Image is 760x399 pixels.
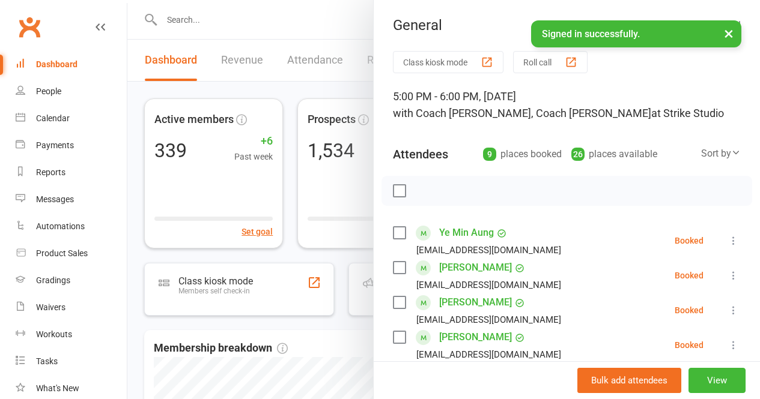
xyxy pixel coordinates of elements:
[675,236,704,245] div: Booked
[16,132,127,159] a: Payments
[16,159,127,186] a: Reports
[16,78,127,105] a: People
[374,17,760,34] div: General
[36,194,74,204] div: Messages
[483,148,496,161] div: 9
[542,28,640,40] span: Signed in successfully.
[36,356,58,366] div: Tasks
[393,107,651,119] span: with Coach [PERSON_NAME], Coach [PERSON_NAME]
[36,167,65,177] div: Reports
[36,248,88,258] div: Product Sales
[16,267,127,294] a: Gradings
[439,223,494,242] a: Ye Min Aung
[36,140,74,150] div: Payments
[416,242,561,258] div: [EMAIL_ADDRESS][DOMAIN_NAME]
[36,59,78,69] div: Dashboard
[571,146,657,163] div: places available
[36,329,72,339] div: Workouts
[439,258,512,277] a: [PERSON_NAME]
[439,293,512,312] a: [PERSON_NAME]
[483,146,562,163] div: places booked
[36,275,70,285] div: Gradings
[393,51,503,73] button: Class kiosk mode
[16,186,127,213] a: Messages
[16,294,127,321] a: Waivers
[675,341,704,349] div: Booked
[16,321,127,348] a: Workouts
[416,347,561,362] div: [EMAIL_ADDRESS][DOMAIN_NAME]
[393,146,448,163] div: Attendees
[16,105,127,132] a: Calendar
[675,306,704,314] div: Booked
[36,302,65,312] div: Waivers
[16,240,127,267] a: Product Sales
[718,20,740,46] button: ×
[701,146,741,161] div: Sort by
[36,113,70,123] div: Calendar
[16,51,127,78] a: Dashboard
[439,328,512,347] a: [PERSON_NAME]
[36,221,85,231] div: Automations
[577,368,681,393] button: Bulk add attendees
[651,107,724,119] span: at Strike Studio
[393,88,741,122] div: 5:00 PM - 6:00 PM, [DATE]
[416,277,561,293] div: [EMAIL_ADDRESS][DOMAIN_NAME]
[416,312,561,328] div: [EMAIL_ADDRESS][DOMAIN_NAME]
[36,383,79,393] div: What's New
[16,348,127,375] a: Tasks
[675,271,704,280] div: Booked
[14,12,44,42] a: Clubworx
[36,86,61,96] div: People
[16,213,127,240] a: Automations
[571,148,585,161] div: 26
[513,51,588,73] button: Roll call
[689,368,746,393] button: View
